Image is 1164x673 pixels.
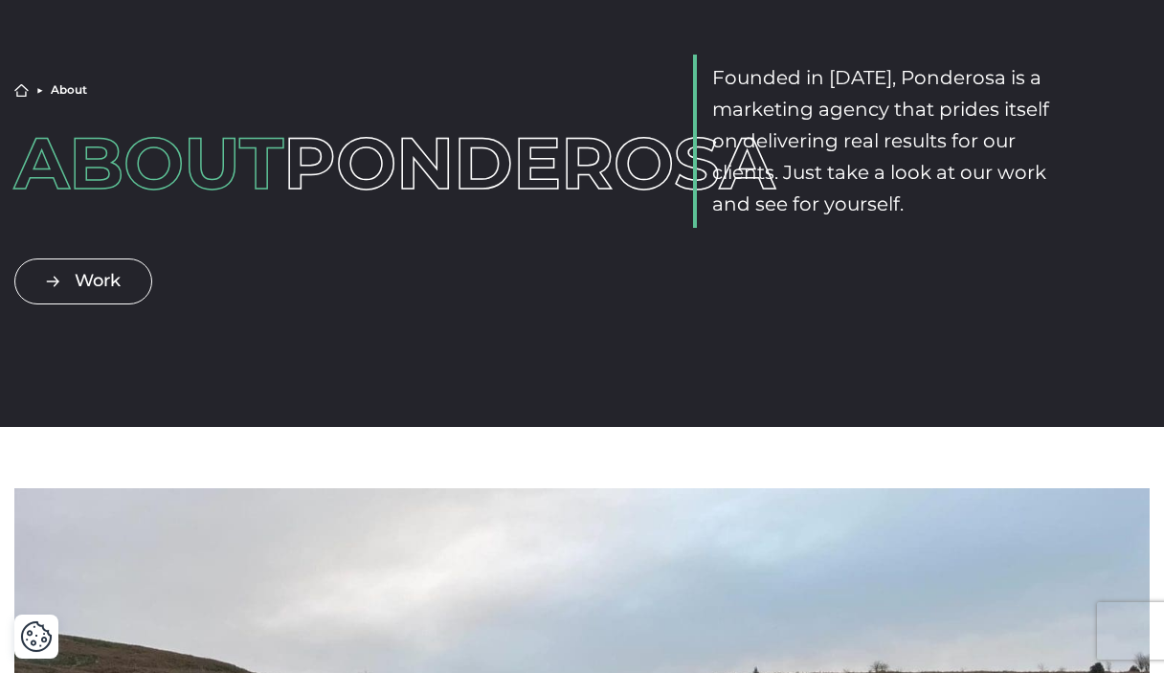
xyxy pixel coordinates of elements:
[14,128,471,200] h1: Ponderosa
[14,83,29,98] a: Home
[20,620,53,653] button: Cookie Settings
[712,62,1052,220] p: Founded in [DATE], Ponderosa is a marketing agency that prides itself on delivering real results ...
[20,620,53,653] img: Revisit consent button
[51,84,87,96] li: About
[36,84,43,96] li: ▶︎
[14,120,283,207] span: About
[14,258,152,303] a: Work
